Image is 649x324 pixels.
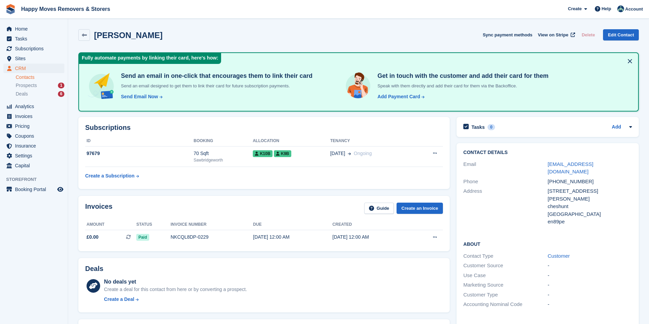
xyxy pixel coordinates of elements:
span: [DATE] [330,150,345,157]
th: Allocation [253,136,330,147]
a: menu [3,54,64,63]
h2: About [463,240,632,247]
a: menu [3,34,64,44]
span: Invoices [15,112,56,121]
span: View on Stripe [538,32,568,38]
img: send-email-b5881ef4c8f827a638e46e229e590028c7e36e3a6c99d2365469aff88783de13.svg [87,72,115,100]
div: Phone [463,178,547,186]
div: Email [463,160,547,176]
a: menu [3,151,64,160]
a: menu [3,112,64,121]
div: Fully automate payments by linking their card, here's how: [79,53,221,64]
th: Invoice number [171,219,253,230]
div: [DATE] 12:00 AM [333,234,412,241]
p: Speak with them directly and add their card for them via the Backoffice. [375,83,548,89]
span: K10B [253,150,273,157]
a: Prospects 1 [16,82,64,89]
span: Insurance [15,141,56,151]
a: menu [3,64,64,73]
div: Accounting Nominal Code [463,301,547,308]
span: Coupons [15,131,56,141]
div: 70 Sqft [194,150,253,157]
button: Sync payment methods [483,29,532,40]
div: [GEOGRAPHIC_DATA] [548,210,632,218]
div: Address [463,187,547,226]
div: Customer Source [463,262,547,270]
div: [PHONE_NUMBER] [548,178,632,186]
span: Prospects [16,82,37,89]
a: Customer [548,253,570,259]
h2: [PERSON_NAME] [94,31,163,40]
span: Paid [136,234,149,241]
span: Create [568,5,582,12]
div: en89pe [548,218,632,226]
div: 6 [58,91,64,97]
div: [STREET_ADDRESS][PERSON_NAME] [548,187,632,203]
span: Analytics [15,102,56,111]
div: Use Case [463,272,547,279]
span: Deals [16,91,28,97]
a: menu [3,44,64,53]
span: £0.00 [87,234,98,241]
a: [EMAIL_ADDRESS][DOMAIN_NAME] [548,161,593,175]
a: menu [3,141,64,151]
a: Create an Invoice [397,203,443,214]
h2: Contact Details [463,150,632,155]
th: Amount [85,219,136,230]
div: Marketing Source [463,281,547,289]
a: menu [3,185,64,194]
img: stora-icon-8386f47178a22dfd0bd8f6a31ec36ba5ce8667c1dd55bd0f319d3a0aa187defe.svg [5,4,16,14]
th: Due [253,219,333,230]
h2: Deals [85,265,103,273]
div: cheshunt [548,203,632,210]
p: Send an email designed to get them to link their card for future subscription payments. [118,83,312,89]
div: 1 [58,83,64,88]
div: [DATE] 12:00 AM [253,234,333,241]
img: Admin [617,5,624,12]
h4: Send an email in one-click that encourages them to link their card [118,72,312,80]
span: Settings [15,151,56,160]
div: - [548,291,632,299]
a: Preview store [56,185,64,193]
span: Storefront [6,176,68,183]
div: No deals yet [104,278,247,286]
a: View on Stripe [535,29,576,40]
h2: Tasks [472,124,485,130]
h4: Get in touch with the customer and add their card for them [375,72,548,80]
div: - [548,262,632,270]
span: Capital [15,161,56,170]
span: Sites [15,54,56,63]
span: Tasks [15,34,56,44]
th: Tenancy [330,136,414,147]
div: Sawbridgeworth [194,157,253,163]
div: 0 [488,124,495,130]
span: Booking Portal [15,185,56,194]
span: Home [15,24,56,34]
div: Create a deal for this contact from here or by converting a prospect. [104,286,247,293]
a: Edit Contact [603,29,639,40]
a: menu [3,131,64,141]
h2: Subscriptions [85,124,443,132]
a: Add [612,123,621,131]
span: K9B [274,150,291,157]
span: Help [602,5,611,12]
div: Customer Type [463,291,547,299]
span: Pricing [15,121,56,131]
div: NKCQL8DP-0229 [171,234,253,241]
a: Create a Deal [104,296,247,303]
button: Delete [579,29,598,40]
th: ID [85,136,194,147]
img: get-in-touch-e3e95b6451f4e49772a6039d3abdde126589d6f45a760754adfa51be33bf0f70.svg [344,72,372,100]
a: Happy Moves Removers & Storers [18,3,113,15]
a: menu [3,102,64,111]
th: Booking [194,136,253,147]
h2: Invoices [85,203,112,214]
div: Add Payment Card [377,93,420,100]
a: Deals 6 [16,90,64,98]
span: Subscriptions [15,44,56,53]
a: menu [3,24,64,34]
span: CRM [15,64,56,73]
a: menu [3,121,64,131]
a: Guide [364,203,394,214]
div: - [548,301,632,308]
